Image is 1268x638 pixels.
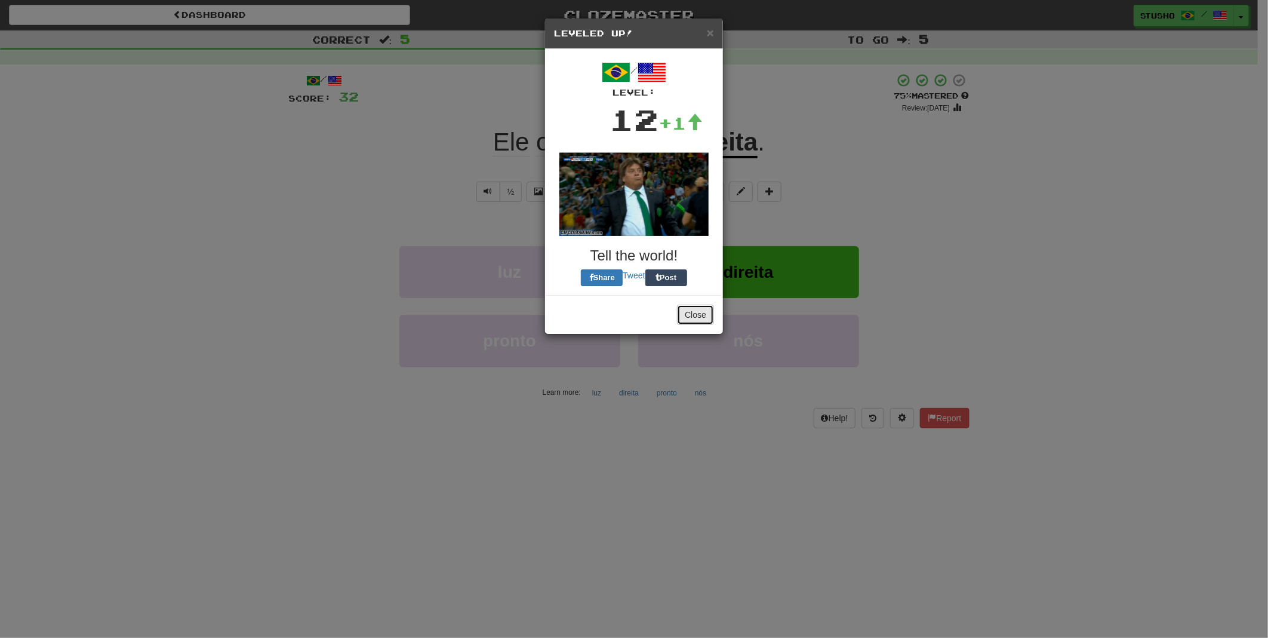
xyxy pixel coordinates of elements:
h3: Tell the world! [554,248,714,263]
button: Post [645,269,687,286]
div: / [554,58,714,99]
div: +1 [658,111,703,135]
div: Level: [554,87,714,99]
img: soccer-coach-305de1daf777ce53eb89c6f6bc29008043040bc4dbfb934f710cb4871828419f.gif [559,152,709,236]
a: Tweet [623,271,645,280]
div: 12 [610,99,658,140]
button: Close [677,305,714,325]
button: Close [707,26,714,39]
h5: Leveled Up! [554,27,714,39]
span: × [707,26,714,39]
button: Share [581,269,623,286]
